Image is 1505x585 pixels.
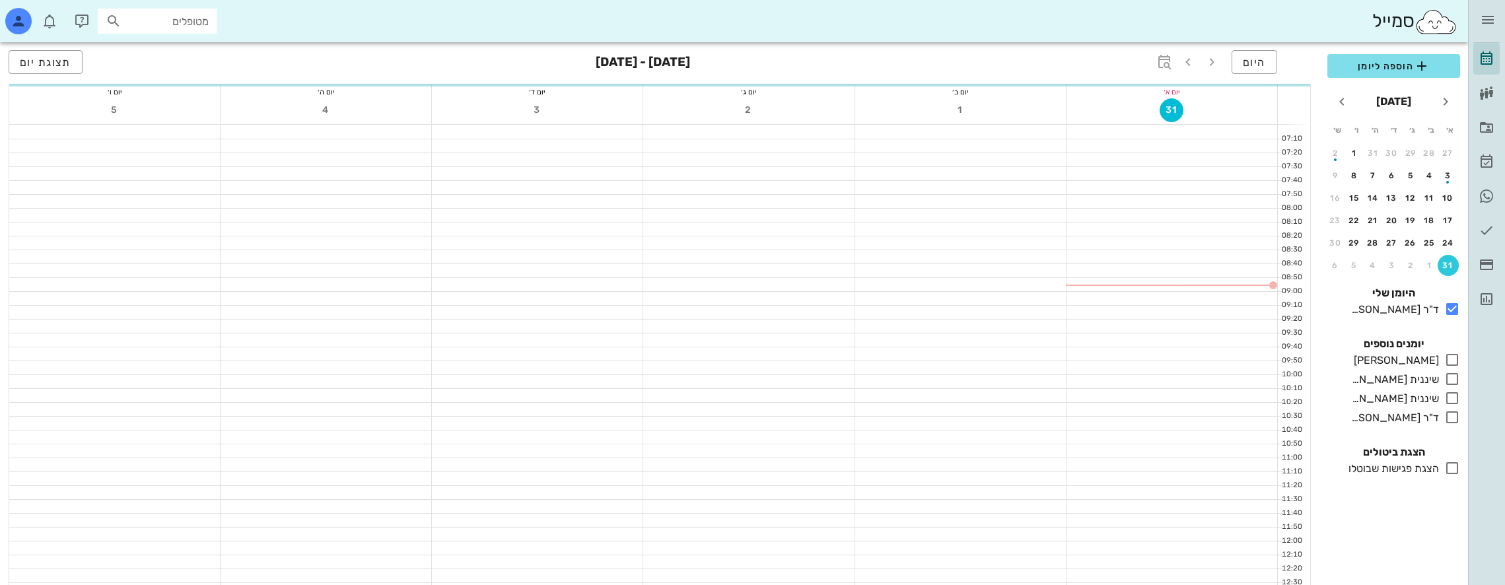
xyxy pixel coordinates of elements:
[1344,238,1365,248] div: 29
[1438,232,1459,254] button: 24
[1438,143,1459,164] button: 27
[1278,549,1305,561] div: 12:10
[1278,535,1305,547] div: 12:00
[1438,255,1459,276] button: 31
[1438,149,1459,158] div: 27
[1344,216,1365,225] div: 22
[1438,188,1459,209] button: 10
[948,104,972,116] span: 1
[432,85,643,98] div: יום ד׳
[1278,369,1305,380] div: 10:00
[1327,54,1460,78] button: הוספה ליומן
[1382,255,1403,276] button: 3
[1419,171,1440,180] div: 4
[1327,285,1460,301] h4: היומן שלי
[1160,104,1183,116] span: 31
[1438,261,1459,270] div: 31
[1362,188,1383,209] button: 14
[1442,119,1459,141] th: א׳
[1067,85,1277,98] div: יום א׳
[1325,232,1346,254] button: 30
[1362,255,1383,276] button: 4
[1278,175,1305,186] div: 07:40
[948,98,972,122] button: 1
[1400,143,1421,164] button: 29
[1278,147,1305,158] div: 07:20
[1344,255,1365,276] button: 5
[1325,188,1346,209] button: 16
[1434,90,1457,114] button: חודש שעבר
[1419,143,1440,164] button: 28
[526,104,549,116] span: 3
[737,98,761,122] button: 2
[221,85,431,98] div: יום ה׳
[1362,238,1383,248] div: 28
[1344,171,1365,180] div: 8
[1382,261,1403,270] div: 3
[1344,165,1365,186] button: 8
[1325,261,1346,270] div: 6
[1343,461,1439,477] div: הצגת פגישות שבוטלו
[1362,193,1383,203] div: 14
[1346,302,1439,318] div: ד"ר [PERSON_NAME]
[1400,193,1421,203] div: 12
[526,98,549,122] button: 3
[1325,238,1346,248] div: 30
[1438,193,1459,203] div: 10
[1338,58,1450,74] span: הוספה ליומן
[1344,143,1365,164] button: 1
[1278,258,1305,269] div: 08:40
[39,11,47,18] span: תג
[314,104,338,116] span: 4
[1278,411,1305,422] div: 10:30
[1344,232,1365,254] button: 29
[1400,261,1421,270] div: 2
[1344,210,1365,231] button: 22
[1348,353,1439,368] div: [PERSON_NAME]
[1400,188,1421,209] button: 12
[1278,383,1305,394] div: 10:10
[1278,341,1305,353] div: 09:40
[1344,188,1365,209] button: 15
[1372,7,1457,36] div: סמייל
[1382,238,1403,248] div: 27
[1325,255,1346,276] button: 6
[1327,336,1460,352] h4: יומנים נוספים
[1278,425,1305,436] div: 10:40
[1362,216,1383,225] div: 21
[1278,327,1305,339] div: 09:30
[1362,261,1383,270] div: 4
[1325,193,1346,203] div: 16
[1278,230,1305,242] div: 08:20
[1325,171,1346,180] div: 9
[1419,255,1440,276] button: 1
[1329,119,1346,141] th: ש׳
[9,85,220,98] div: יום ו׳
[9,50,83,74] button: תצוגת יום
[1325,210,1346,231] button: 23
[1325,149,1346,158] div: 2
[1346,410,1439,426] div: ד"ר [PERSON_NAME]
[1278,494,1305,505] div: 11:30
[1325,165,1346,186] button: 9
[1327,444,1460,460] h4: הצגת ביטולים
[1278,397,1305,408] div: 10:20
[1400,171,1421,180] div: 5
[314,98,338,122] button: 4
[1160,98,1183,122] button: 31
[596,50,690,77] h3: [DATE] - [DATE]
[1278,244,1305,256] div: 08:30
[1362,232,1383,254] button: 28
[1362,165,1383,186] button: 7
[1278,522,1305,533] div: 11:50
[1278,452,1305,464] div: 11:00
[1385,119,1402,141] th: ד׳
[1438,238,1459,248] div: 24
[1382,149,1403,158] div: 30
[1344,193,1365,203] div: 15
[1400,232,1421,254] button: 26
[1362,210,1383,231] button: 21
[1419,149,1440,158] div: 28
[1278,438,1305,450] div: 10:50
[1278,563,1305,574] div: 12:20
